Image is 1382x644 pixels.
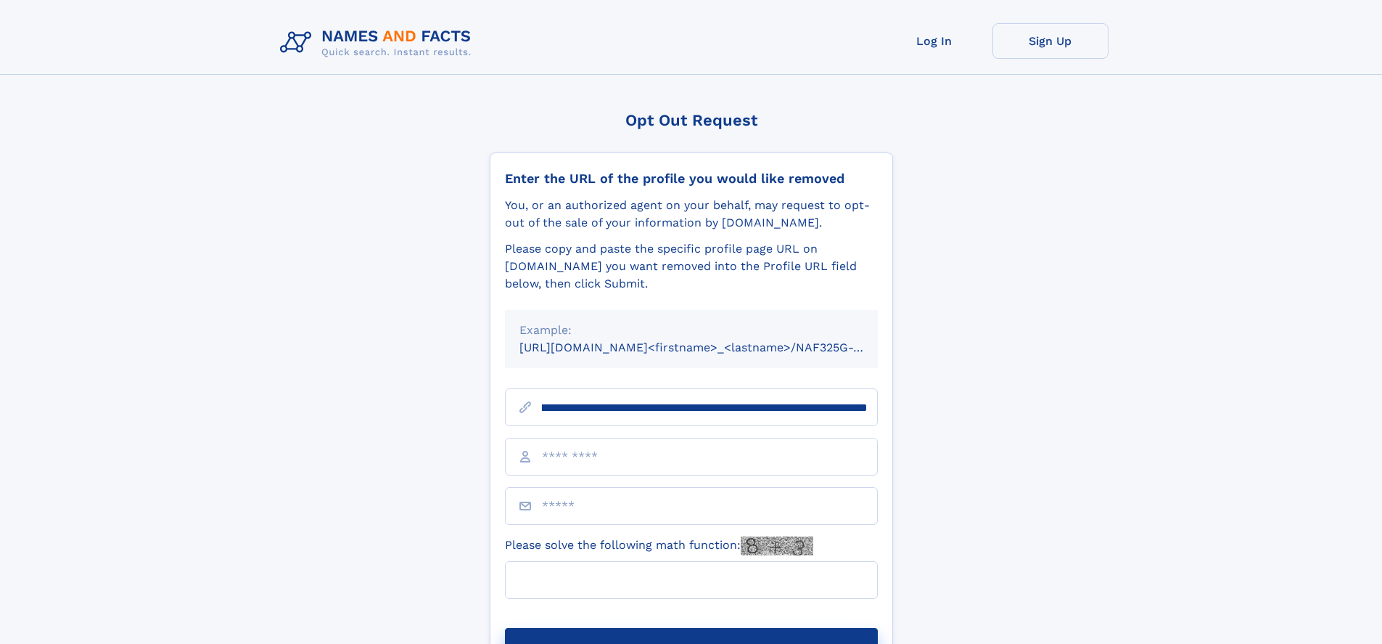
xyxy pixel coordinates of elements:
[505,537,813,555] label: Please solve the following math function:
[992,23,1109,59] a: Sign Up
[876,23,992,59] a: Log In
[519,322,863,339] div: Example:
[505,197,878,232] div: You, or an authorized agent on your behalf, may request to opt-out of the sale of your informatio...
[490,111,893,129] div: Opt Out Request
[519,341,905,354] small: [URL][DOMAIN_NAME]<firstname>_<lastname>/NAF325G-xxxxxxxx
[274,23,483,62] img: Logo Names and Facts
[505,171,878,187] div: Enter the URL of the profile you would like removed
[505,240,878,293] div: Please copy and paste the specific profile page URL on [DOMAIN_NAME] you want removed into the Pr...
